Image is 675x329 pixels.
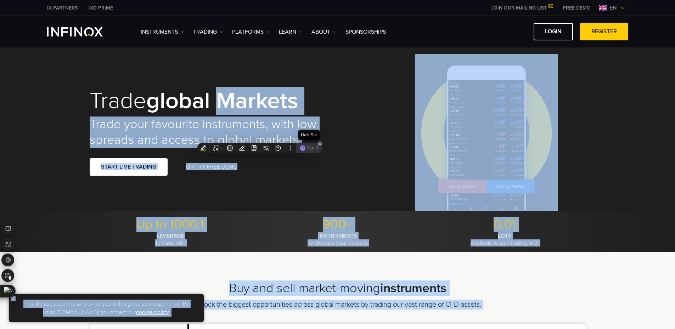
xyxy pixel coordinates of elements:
strong: INSTRUMENTS [318,232,357,239]
h1: Trade [90,89,328,113]
a: TRADING [193,28,223,36]
a: PLATFORMS [232,28,270,36]
p: Available to start trading with [424,232,586,246]
span: en [607,4,620,12]
a: Learn [279,28,303,36]
a: cookie policy [136,309,169,316]
a: Instruments [141,28,184,36]
a: ABOUT [311,28,337,36]
p: Up to 1000:1 [90,217,252,232]
a: INFINOX [42,4,83,12]
p: Unlock the biggest opportunities across global markets by trading our vast range of CFD assets. [174,300,501,310]
p: To diversify your portfolio [257,232,418,246]
p: 900+ [257,217,418,232]
img: yellow close icon [11,296,16,301]
strong: LEVERAGE [157,232,184,239]
a: INFINOX MENU [558,4,596,12]
h2: Buy and sell market-moving [90,280,586,296]
p: To trade with [90,232,252,246]
strong: global markets [146,87,298,115]
p: 0.01 [424,217,586,232]
strong: instruments [380,280,446,296]
p: This site uses cookies to provide you with a great user experience. By using [DOMAIN_NAME], you a... [12,298,200,318]
strong: LOTS [498,232,512,239]
a: OR TRY FREE DEMO [185,158,238,176]
a: REGISTER [580,23,628,40]
a: JOIN OUR MAILING LIST [486,5,558,11]
a: SPONSORSHIPS [345,28,386,36]
a: START LIVE TRADING [90,158,168,176]
h2: Trade your favourite instruments, with low spreads and access to global markets [90,117,328,148]
a: INFINOX Logo [47,27,119,36]
a: LOGIN [534,23,573,40]
a: INFINOX [83,4,118,12]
